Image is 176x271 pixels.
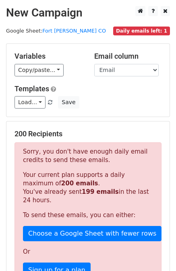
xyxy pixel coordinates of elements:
p: To send these emails, you can either: [23,211,153,220]
span: Daily emails left: 1 [113,27,170,35]
a: Load... [14,96,46,109]
h5: Variables [14,52,82,61]
a: Templates [14,84,49,93]
p: Your current plan supports a daily maximum of . You've already sent in the last 24 hours. [23,171,153,205]
a: Daily emails left: 1 [113,28,170,34]
h2: New Campaign [6,6,170,20]
h5: 200 Recipients [14,129,162,138]
strong: 199 emails [82,188,119,195]
small: Google Sheet: [6,28,106,34]
h5: Email column [94,52,162,61]
button: Save [58,96,79,109]
p: Sorry, you don't have enough daily email credits to send these emails. [23,148,153,164]
p: Or [23,248,153,256]
a: Fort [PERSON_NAME] CO [42,28,106,34]
iframe: Chat Widget [136,232,176,271]
a: Choose a Google Sheet with fewer rows [23,226,162,241]
a: Copy/paste... [14,64,64,76]
strong: 200 emails [61,180,98,187]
